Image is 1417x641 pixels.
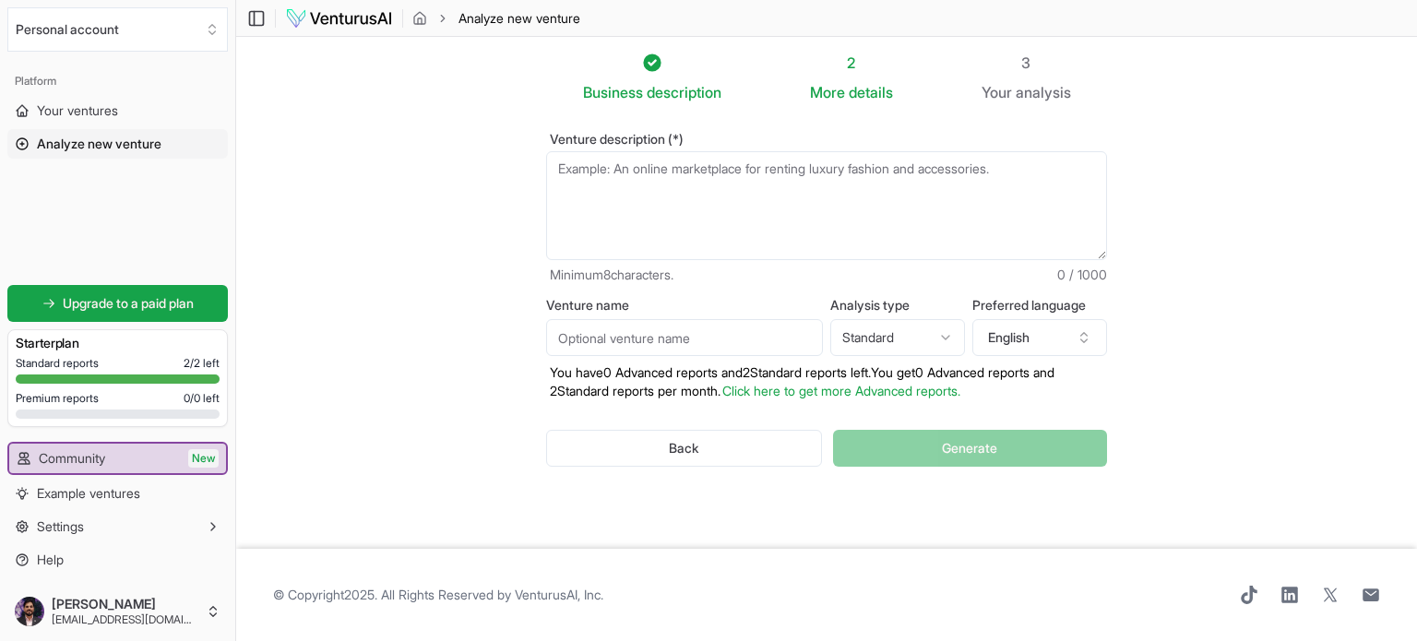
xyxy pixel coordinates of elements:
span: Upgrade to a paid plan [63,294,194,313]
button: Select an organization [7,7,228,52]
span: [EMAIL_ADDRESS][DOMAIN_NAME] [52,612,198,627]
span: 0 / 1000 [1057,266,1107,284]
span: 2 / 2 left [184,356,220,371]
span: Minimum 8 characters. [550,266,673,284]
label: Venture description (*) [546,133,1107,146]
label: Venture name [546,299,823,312]
span: 0 / 0 left [184,391,220,406]
a: VenturusAI, Inc [515,587,601,602]
button: English [972,319,1107,356]
span: details [849,83,893,101]
a: Click here to get more Advanced reports. [722,383,960,398]
button: [PERSON_NAME][EMAIL_ADDRESS][DOMAIN_NAME] [7,589,228,634]
img: ACg8ocJpYHgdwJtPgx_GhELjVXpEyLj66ZXvtQxa11bwz0ltGHxky6DJFA=s96-c [15,597,44,626]
span: Help [37,551,64,569]
div: Platform [7,66,228,96]
a: Your ventures [7,96,228,125]
a: Help [7,545,228,575]
a: Example ventures [7,479,228,508]
span: Your [982,81,1012,103]
span: More [810,81,845,103]
span: analysis [1016,83,1071,101]
a: Analyze new venture [7,129,228,159]
span: Example ventures [37,484,140,503]
span: Community [39,449,105,468]
a: CommunityNew [9,444,226,473]
span: Standard reports [16,356,99,371]
img: logo [285,7,393,30]
span: Analyze new venture [458,9,580,28]
span: New [188,449,219,468]
h3: Starter plan [16,334,220,352]
label: Analysis type [830,299,965,312]
span: Premium reports [16,391,99,406]
input: Optional venture name [546,319,823,356]
button: Settings [7,512,228,541]
span: Settings [37,517,84,536]
span: © Copyright 2025 . All Rights Reserved by . [273,586,603,604]
div: 3 [982,52,1071,74]
label: Preferred language [972,299,1107,312]
div: 2 [810,52,893,74]
p: You have 0 Advanced reports and 2 Standard reports left. Y ou get 0 Advanced reports and 2 Standa... [546,363,1107,400]
button: Back [546,430,822,467]
span: Analyze new venture [37,135,161,153]
span: Business [583,81,643,103]
span: description [647,83,721,101]
a: Upgrade to a paid plan [7,285,228,322]
span: [PERSON_NAME] [52,596,198,612]
nav: breadcrumb [412,9,580,28]
span: Your ventures [37,101,118,120]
